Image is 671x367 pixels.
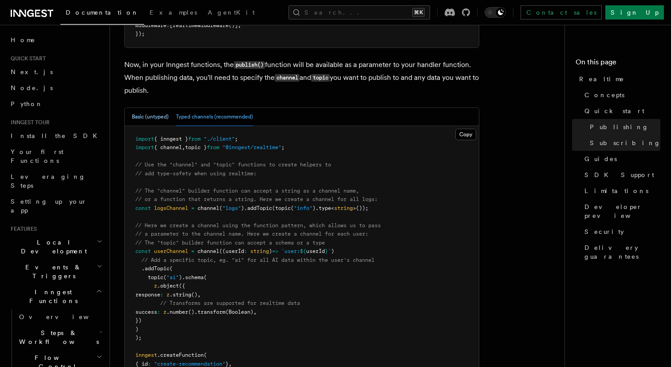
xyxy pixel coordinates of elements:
[154,136,188,142] span: { inngest }
[191,248,194,254] span: =
[590,122,649,131] span: Publishing
[154,361,225,367] span: "create-recommendation"
[135,144,154,150] span: import
[7,96,104,112] a: Python
[154,205,188,211] span: logsChannel
[275,205,291,211] span: topic
[576,57,660,71] h4: On this page
[7,225,37,233] span: Features
[7,144,104,169] a: Your first Functions
[7,284,104,309] button: Inngest Functions
[7,80,104,96] a: Node.js
[584,107,644,115] span: Quick start
[157,283,179,289] span: .object
[191,205,194,211] span: =
[148,274,163,280] span: topic
[584,227,624,236] span: Security
[225,309,253,315] span: (Boolean)
[16,328,99,346] span: Steps & Workflows
[238,22,241,28] span: ,
[288,5,430,20] button: Search...⌘K
[160,300,300,306] span: // Transforms are supported for realtime data
[188,136,201,142] span: from
[135,248,151,254] span: const
[132,108,169,126] button: Basic (untyped)
[166,22,170,28] span: :
[485,7,506,18] button: Toggle dark mode
[135,317,142,324] span: })
[244,248,247,254] span: :
[7,259,104,284] button: Events & Triggers
[455,129,476,140] button: Copy
[60,3,144,25] a: Documentation
[166,274,179,280] span: "ai"
[300,248,306,254] span: ${
[325,248,328,254] span: }
[11,84,53,91] span: Node.js
[281,248,300,254] span: `user:
[150,9,197,16] span: Examples
[328,248,331,254] span: `
[197,205,219,211] span: channel
[135,231,368,237] span: // a parameter to the channel name. Here we create a channel for each user:
[291,205,294,211] span: (
[7,55,46,62] span: Quick start
[135,170,257,177] span: // add type-safety when using realtime:
[581,240,660,264] a: Delivery guarantees
[16,309,104,325] a: Overview
[182,274,204,280] span: .schema
[7,288,96,305] span: Inngest Functions
[154,248,188,254] span: userChannel
[11,173,86,189] span: Leveraging Steps
[135,22,166,28] span: middleware
[124,59,479,97] p: Now, in your Inngest functions, the function will be available as a parameter to your handler fun...
[269,248,272,254] span: )
[11,100,43,107] span: Python
[219,205,222,211] span: (
[170,22,173,28] span: [
[590,138,661,147] span: Subscribing
[229,361,232,367] span: ,
[225,361,229,367] span: }
[135,326,138,332] span: )
[7,64,104,80] a: Next.js
[176,108,253,126] button: Typed channels (recommended)
[312,205,316,211] span: )
[135,222,381,229] span: // Here we create a channel using the function pattern, which allows us to pass
[250,248,269,254] span: string
[135,240,325,246] span: // The "topic" builder function can accept a schema or a type
[207,144,219,150] span: from
[197,292,201,298] span: ,
[144,3,202,24] a: Examples
[331,205,334,211] span: <
[7,119,50,126] span: Inngest tour
[235,136,238,142] span: ;
[16,325,104,350] button: Steps & Workflows
[281,144,284,150] span: ;
[412,8,425,17] kbd: ⌘K
[584,91,624,99] span: Concepts
[11,198,87,214] span: Setting up your app
[272,205,275,211] span: (
[316,205,331,211] span: .type
[154,283,157,289] span: z
[11,68,53,75] span: Next.js
[581,151,660,167] a: Guides
[275,74,300,82] code: channel
[188,309,194,315] span: ()
[135,136,154,142] span: import
[581,199,660,224] a: Developer preview
[179,274,182,280] span: )
[7,263,97,280] span: Events & Triggers
[182,144,185,150] span: ,
[173,22,229,28] span: realtimeMiddleware
[208,9,255,16] span: AgentKit
[142,265,170,272] span: .addTopic
[234,61,265,69] code: publish()
[197,248,219,254] span: channel
[581,87,660,103] a: Concepts
[311,74,330,82] code: topic
[581,103,660,119] a: Quick start
[581,224,660,240] a: Security
[584,202,660,220] span: Developer preview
